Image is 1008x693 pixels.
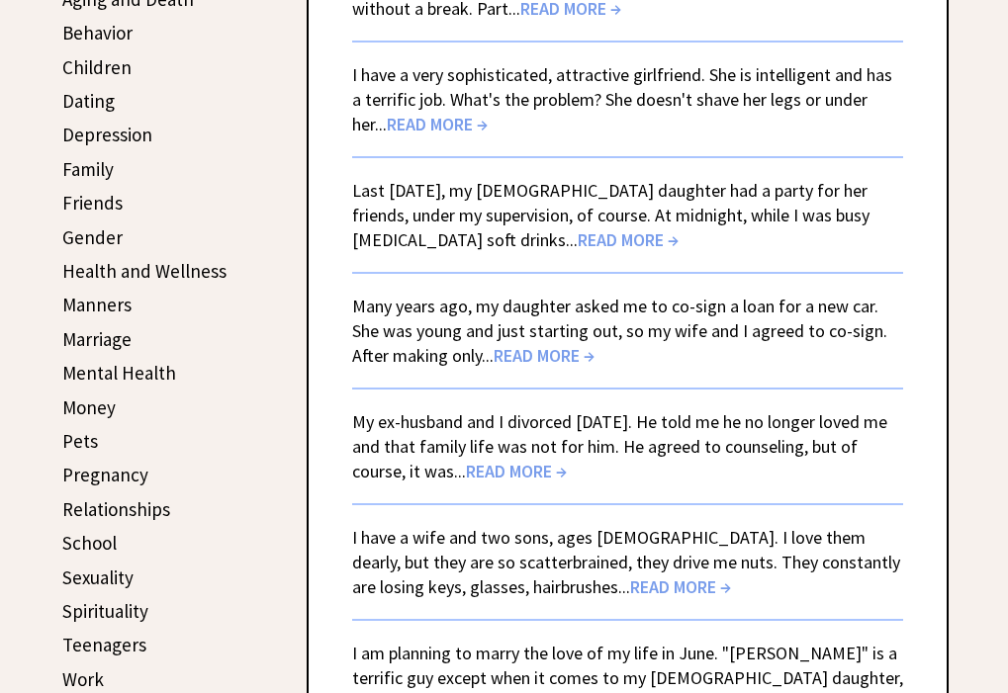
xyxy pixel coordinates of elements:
a: Many years ago, my daughter asked me to co-sign a loan for a new car. She was young and just star... [352,295,887,367]
a: Dating [62,89,115,113]
a: Last [DATE], my [DEMOGRAPHIC_DATA] daughter had a party for her friends, under my supervision, of... [352,179,870,251]
a: Marriage [62,327,132,351]
a: Pregnancy [62,463,148,486]
a: Mental Health [62,361,176,385]
a: Children [62,55,132,79]
a: Health and Wellness [62,259,227,283]
a: I have a very sophisticated, attractive girlfriend. She is intelligent and has a terrific job. Wh... [352,63,892,135]
a: Pets [62,429,98,453]
a: Behavior [62,21,133,44]
a: School [62,531,117,555]
a: Manners [62,293,132,316]
a: Money [62,395,116,419]
span: READ MORE → [387,113,488,135]
a: Depression [62,123,152,146]
a: Spirituality [62,599,148,623]
span: READ MORE → [494,344,595,367]
span: READ MORE → [578,228,679,251]
a: Friends [62,191,123,215]
a: My ex-husband and I divorced [DATE]. He told me he no longer loved me and that family life was no... [352,410,887,482]
a: Teenagers [62,633,146,656]
span: READ MORE → [630,575,731,598]
a: Work [62,667,104,691]
a: Family [62,157,114,181]
a: Sexuality [62,565,134,589]
a: I have a wife and two sons, ages [DEMOGRAPHIC_DATA]. I love them dearly, but they are so scatterb... [352,526,900,598]
a: Relationships [62,497,170,521]
a: Gender [62,225,123,249]
span: READ MORE → [466,460,567,482]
